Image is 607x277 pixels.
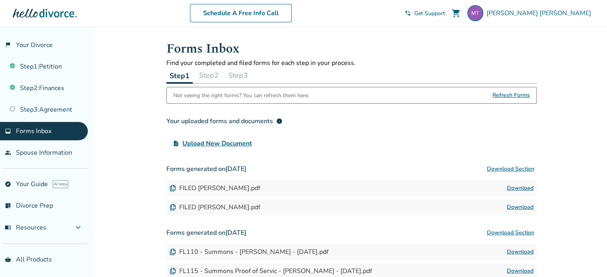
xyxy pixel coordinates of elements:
[507,202,534,212] a: Download
[484,161,537,177] button: Download Section
[486,9,594,18] span: [PERSON_NAME] [PERSON_NAME]
[170,267,372,275] div: FL115 - Summons Proof of Servic - [PERSON_NAME] - [DATE].pdf
[225,67,251,83] button: Step3
[170,203,260,212] div: FILED [PERSON_NAME].pdf
[170,204,176,210] img: Document
[170,248,328,256] div: FL110 - Summons - [PERSON_NAME] - [DATE].pdf
[276,118,283,124] span: info
[5,202,11,209] span: list_alt_check
[5,181,11,187] span: explore
[173,87,309,103] div: Not seeing the right forms? You can refresh them here.
[567,239,607,277] iframe: Chat Widget
[5,42,11,48] span: flag_2
[5,149,11,156] span: people
[196,67,222,83] button: Step2
[166,161,537,177] h3: Forms generated on [DATE]
[173,140,179,147] span: upload_file
[166,116,283,126] div: Your uploaded forms and documents
[405,10,411,16] span: phone_in_talk
[405,10,445,17] a: phone_in_talkGet Support
[5,128,11,134] span: inbox
[170,184,260,193] div: FILED [PERSON_NAME].pdf
[166,59,537,67] p: Find your completed and filed forms for each step in your process.
[414,10,445,17] span: Get Support
[5,256,11,263] span: shopping_basket
[166,67,193,84] button: Step1
[507,247,534,257] a: Download
[53,180,68,188] span: AI beta
[170,268,176,274] img: Document
[5,224,11,231] span: menu_book
[166,39,537,59] h1: Forms Inbox
[16,127,51,136] span: Forms Inbox
[467,5,483,21] img: marcelo.troiani@gmail.com
[5,223,46,232] span: Resources
[507,183,534,193] a: Download
[492,87,530,103] span: Refresh Forms
[190,4,292,22] a: Schedule A Free Info Call
[170,249,176,255] img: Document
[451,8,461,18] span: shopping_cart
[170,185,176,191] img: Document
[73,223,83,232] span: expand_more
[484,225,537,241] button: Download Section
[507,266,534,276] a: Download
[166,225,537,241] h3: Forms generated on [DATE]
[182,139,252,148] span: Upload New Document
